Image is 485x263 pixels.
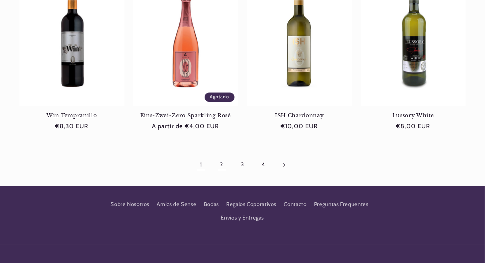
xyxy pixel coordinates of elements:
[111,200,149,211] a: Sobre Nosotros
[247,112,352,119] a: ISH Chardonnay
[314,198,369,211] a: Preguntas Frequentes
[284,198,307,211] a: Contacto
[193,156,209,173] a: Página 1
[213,156,230,173] a: Página 2
[255,156,272,173] a: Página 4
[361,112,466,119] a: Lussory White
[221,211,264,225] a: Envíos y Entregas
[19,112,124,119] a: Win Tempranillo
[157,198,197,211] a: Amics de Sense
[234,156,251,173] a: Página 3
[19,156,466,173] nav: Paginación
[204,198,219,211] a: Bodas
[133,112,238,119] a: Eins-Zwei-Zero Sparkling Rosé
[226,198,276,211] a: Regalos Coporativos
[276,156,292,173] a: Página siguiente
